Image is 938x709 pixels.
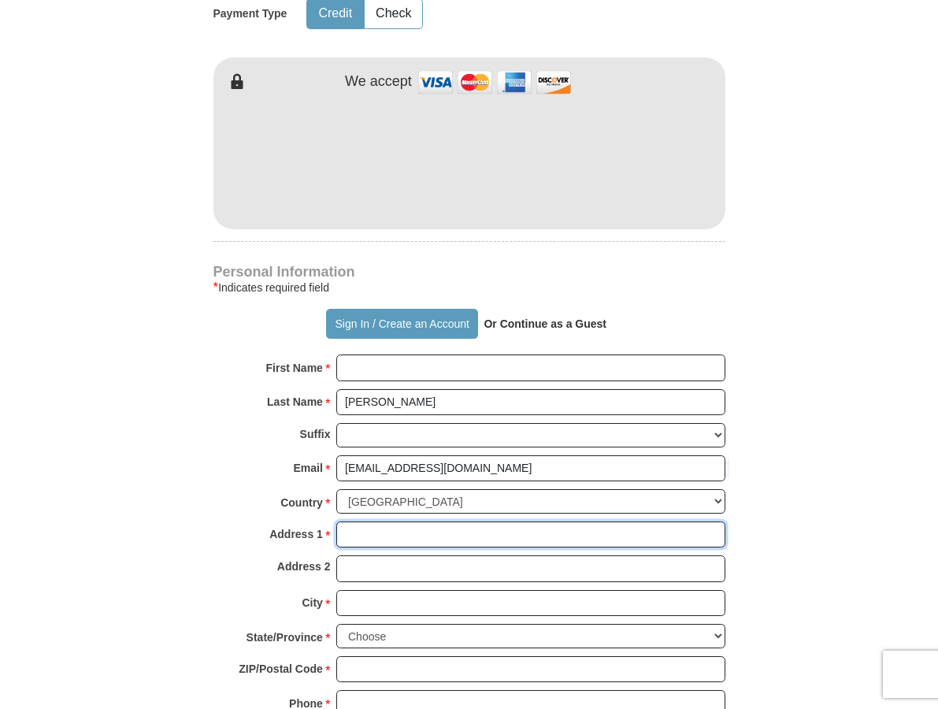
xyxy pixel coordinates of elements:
strong: ZIP/Postal Code [239,658,323,680]
strong: City [302,592,322,614]
h5: Payment Type [213,7,287,20]
strong: Suffix [300,423,331,445]
h4: Personal Information [213,265,725,278]
div: Indicates required field [213,278,725,297]
strong: First Name [266,357,323,379]
strong: Address 1 [269,523,323,545]
strong: Or Continue as a Guest [484,317,606,330]
strong: Country [280,492,323,514]
button: Sign In / Create an Account [326,309,478,339]
h4: We accept [345,73,412,91]
img: credit cards accepted [416,65,573,99]
strong: Last Name [267,391,323,413]
strong: Email [294,457,323,479]
strong: Address 2 [277,555,331,577]
strong: State/Province [247,626,323,648]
